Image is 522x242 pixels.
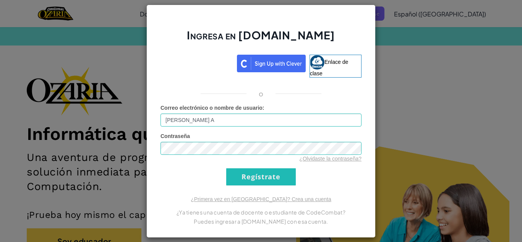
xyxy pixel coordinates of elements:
[263,105,264,111] font: :
[310,58,348,76] font: Enlace de clase
[310,55,324,70] img: classlink-logo-small.png
[259,89,263,98] font: o
[226,168,296,185] input: Regístrate
[237,55,306,72] img: clever_sso_button@2x.png
[187,28,335,42] font: Ingresa en [DOMAIN_NAME]
[157,54,237,71] iframe: Botón de acceso con Google
[177,209,345,216] font: ¿Ya tienes una cuenta de docente o estudiante de CodeCombat?
[194,218,328,225] font: Puedes ingresar a [DOMAIN_NAME] con esa cuenta.
[191,196,331,202] a: ¿Primera vez en [GEOGRAPHIC_DATA]? Crea una cuenta
[299,156,362,162] a: ¿Olvidaste la contraseña?
[160,105,263,111] font: Correo electrónico o nombre de usuario
[160,133,190,139] font: Contraseña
